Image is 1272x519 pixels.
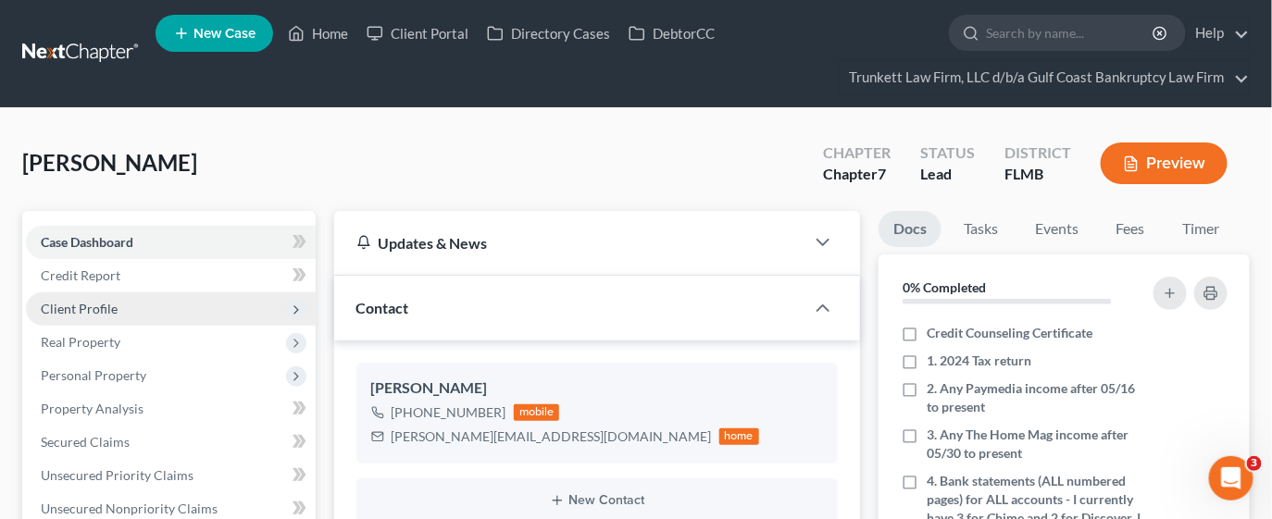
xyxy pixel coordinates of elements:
[840,61,1249,94] a: Trunkett Law Firm, LLC d/b/a Gulf Coast Bankruptcy Law Firm
[41,234,133,250] span: Case Dashboard
[41,467,193,483] span: Unsecured Priority Claims
[193,27,256,41] span: New Case
[514,404,560,421] div: mobile
[41,401,143,416] span: Property Analysis
[279,17,357,50] a: Home
[719,428,760,445] div: home
[927,324,1092,342] span: Credit Counseling Certificate
[1187,17,1249,50] a: Help
[878,165,886,182] span: 7
[392,403,506,422] div: [PHONE_NUMBER]
[823,164,891,185] div: Chapter
[1247,456,1262,471] span: 3
[879,211,942,247] a: Docs
[920,164,975,185] div: Lead
[26,392,316,426] a: Property Analysis
[22,149,197,176] span: [PERSON_NAME]
[26,459,316,492] a: Unsecured Priority Claims
[357,17,478,50] a: Client Portal
[478,17,619,50] a: Directory Cases
[41,434,130,450] span: Secured Claims
[949,211,1013,247] a: Tasks
[26,226,316,259] a: Case Dashboard
[1209,456,1253,500] iframe: Intercom live chat
[26,426,316,459] a: Secured Claims
[1167,211,1234,247] a: Timer
[903,279,986,295] strong: 0% Completed
[619,17,724,50] a: DebtorCC
[41,367,146,383] span: Personal Property
[927,352,1031,370] span: 1. 2024 Tax return
[1020,211,1093,247] a: Events
[927,379,1141,416] span: 2. Any Paymedia income after 05/16 to present
[371,377,824,400] div: [PERSON_NAME]
[1101,211,1160,247] a: Fees
[1004,164,1071,185] div: FLMB
[1101,142,1228,184] button: Preview
[392,427,712,446] div: [PERSON_NAME][EMAIL_ADDRESS][DOMAIN_NAME]
[356,299,409,316] span: Contact
[920,142,975,164] div: Status
[41,267,120,283] span: Credit Report
[41,301,118,316] span: Client Profile
[356,233,783,253] div: Updates & News
[823,142,891,164] div: Chapter
[41,334,120,350] span: Real Property
[41,500,218,516] span: Unsecured Nonpriority Claims
[1004,142,1071,164] div: District
[26,259,316,292] a: Credit Report
[371,493,824,508] button: New Contact
[986,16,1155,50] input: Search by name...
[927,426,1141,463] span: 3. Any The Home Mag income after 05/30 to present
